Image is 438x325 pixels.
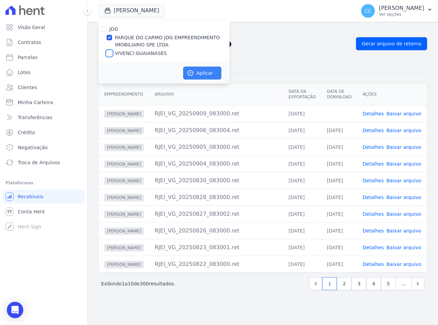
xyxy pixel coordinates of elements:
[18,84,37,91] span: Clientes
[321,256,357,272] td: [DATE]
[3,20,84,34] a: Visão Geral
[283,222,321,239] td: [DATE]
[5,179,82,187] div: Plataformas
[362,195,384,200] a: Detalhes
[386,161,421,167] a: Baixar arquivo
[356,1,438,20] button: CC [PERSON_NAME] Ver opções
[183,67,221,80] button: Aplicar
[386,245,421,250] a: Baixar arquivo
[283,172,321,189] td: [DATE]
[321,122,357,139] td: [DATE]
[366,277,381,290] a: 4
[321,222,357,239] td: [DATE]
[99,83,149,105] th: Empreendimento
[362,178,384,183] a: Detalhes
[386,178,421,183] a: Baixar arquivo
[98,4,165,17] button: [PERSON_NAME]
[386,111,421,116] a: Baixar arquivo
[283,239,321,256] td: [DATE]
[283,256,321,272] td: [DATE]
[98,27,427,34] nav: Breadcrumb
[362,40,421,47] span: Gerar arquivo de retorno
[18,54,38,61] span: Parcelas
[352,277,366,290] a: 3
[362,144,384,150] a: Detalhes
[155,110,278,118] div: RJEI_VG_20250909_083000.ret
[155,243,278,252] div: RJEI_VG_20250823_083001.ret
[362,245,384,250] a: Detalhes
[3,66,84,79] a: Lotes
[386,228,421,234] a: Baixar arquivo
[283,122,321,139] td: [DATE]
[128,281,134,286] span: 10
[381,277,396,290] a: 5
[321,206,357,222] td: [DATE]
[18,193,43,200] span: Recebíveis
[365,9,371,13] span: CC
[321,155,357,172] td: [DATE]
[386,195,421,200] a: Baixar arquivo
[321,239,357,256] td: [DATE]
[283,83,321,105] th: Data da Exportação
[18,24,45,31] span: Visão Geral
[115,34,230,48] label: PARQUE DO CARMO JDG EMPREENDIMENTO IMOBILIARIO SPE LTDA
[357,83,427,105] th: Ações
[3,205,84,218] a: Conta Hent
[321,139,357,155] td: [DATE]
[3,96,84,109] a: Minha Carteira
[104,144,144,151] span: [PERSON_NAME]
[104,177,144,185] span: [PERSON_NAME]
[322,277,337,290] a: 1
[18,144,48,151] span: Negativação
[155,210,278,218] div: RJEI_VG_20250827_083002.ret
[18,129,35,136] span: Crédito
[3,190,84,203] a: Recebíveis
[155,126,278,135] div: RJEI_VG_20250906_083004.ret
[309,277,322,290] a: Previous
[283,155,321,172] td: [DATE]
[283,105,321,122] td: [DATE]
[115,50,167,57] label: VIVENCI GUAIANASES
[283,206,321,222] td: [DATE]
[3,126,84,139] a: Crédito
[411,277,424,290] a: Next
[18,208,45,215] span: Conta Hent
[3,51,84,64] a: Parcelas
[362,128,384,133] a: Detalhes
[104,127,144,135] span: [PERSON_NAME]
[362,161,384,167] a: Detalhes
[155,160,278,168] div: RJEI_VG_20250904_083000.ret
[386,262,421,267] a: Baixar arquivo
[18,69,31,76] span: Lotes
[386,144,421,150] a: Baixar arquivo
[104,194,144,201] span: [PERSON_NAME]
[104,211,144,218] span: [PERSON_NAME]
[283,139,321,155] td: [DATE]
[149,83,283,105] th: Arquivo
[321,189,357,206] td: [DATE]
[155,143,278,151] div: RJEI_VG_20250905_083000.ret
[18,159,60,166] span: Troca de Arquivos
[155,176,278,185] div: RJEI_VG_20250830_083000.ret
[18,39,41,46] span: Contratos
[3,156,84,169] a: Troca de Arquivos
[140,281,149,286] span: 300
[7,302,23,318] div: Open Intercom Messenger
[362,228,384,234] a: Detalhes
[362,262,384,267] a: Detalhes
[104,244,144,252] span: [PERSON_NAME]
[155,193,278,201] div: RJEI_VG_20250828_083000.ret
[104,110,144,118] span: [PERSON_NAME]
[283,189,321,206] td: [DATE]
[321,172,357,189] td: [DATE]
[356,37,427,50] a: Gerar arquivo de retorno
[18,99,53,106] span: Minha Carteira
[362,211,384,217] a: Detalhes
[104,160,144,168] span: [PERSON_NAME]
[18,114,52,121] span: Transferências
[379,12,424,17] p: Ver opções
[3,81,84,94] a: Clientes
[3,111,84,124] a: Transferências
[122,281,125,286] span: 1
[104,227,144,235] span: [PERSON_NAME]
